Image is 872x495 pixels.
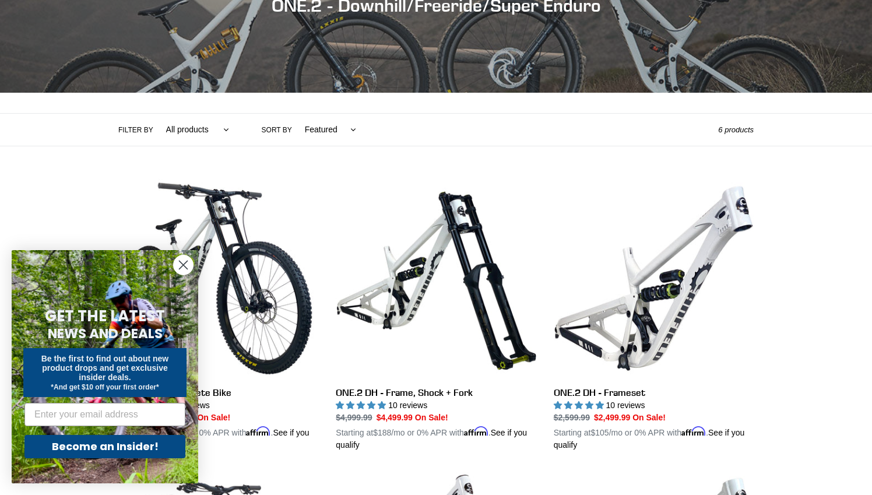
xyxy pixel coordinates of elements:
span: 6 products [718,125,754,134]
button: Become an Insider! [24,435,185,458]
label: Filter by [118,125,153,135]
span: Be the first to find out about new product drops and get exclusive insider deals. [41,354,169,382]
label: Sort by [262,125,292,135]
span: NEWS AND DEALS [48,324,163,343]
input: Enter your email address [24,403,185,426]
span: *And get $10 off your first order* [51,383,159,391]
button: Close dialog [173,255,194,275]
span: GET THE LATEST [45,306,165,327]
